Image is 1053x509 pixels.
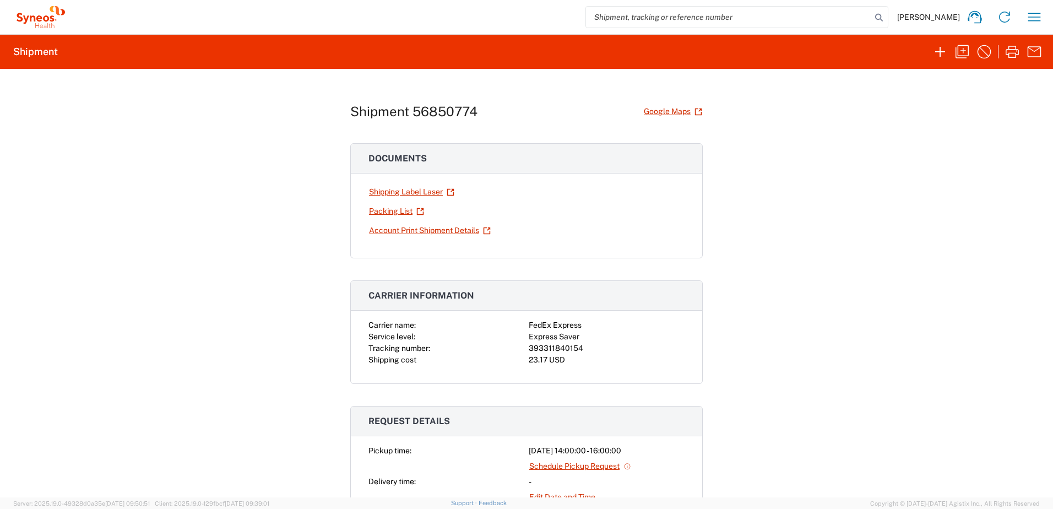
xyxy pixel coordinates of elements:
[368,332,415,341] span: Service level:
[368,344,430,353] span: Tracking number:
[368,182,455,202] a: Shipping Label Laser
[368,290,474,301] span: Carrier information
[529,343,685,354] div: 393311840154
[225,500,269,507] span: [DATE] 09:39:01
[897,12,960,22] span: [PERSON_NAME]
[529,488,596,507] a: Edit Date and Time
[643,102,703,121] a: Google Maps
[529,476,685,488] div: -
[529,445,685,457] div: [DATE] 14:00:00 - 16:00:00
[368,416,450,426] span: Request details
[368,446,411,455] span: Pickup time:
[368,477,416,486] span: Delivery time:
[368,153,427,164] span: Documents
[155,500,269,507] span: Client: 2025.19.0-129fbcf
[529,320,685,331] div: FedEx Express
[529,457,632,476] a: Schedule Pickup Request
[368,321,416,329] span: Carrier name:
[451,500,479,506] a: Support
[529,354,685,366] div: 23.17 USD
[870,499,1040,508] span: Copyright © [DATE]-[DATE] Agistix Inc., All Rights Reserved
[105,500,150,507] span: [DATE] 09:50:51
[368,355,416,364] span: Shipping cost
[529,331,685,343] div: Express Saver
[13,45,58,58] h2: Shipment
[479,500,507,506] a: Feedback
[350,104,477,120] h1: Shipment 56850774
[368,202,425,221] a: Packing List
[13,500,150,507] span: Server: 2025.19.0-49328d0a35e
[586,7,871,28] input: Shipment, tracking or reference number
[368,221,491,240] a: Account Print Shipment Details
